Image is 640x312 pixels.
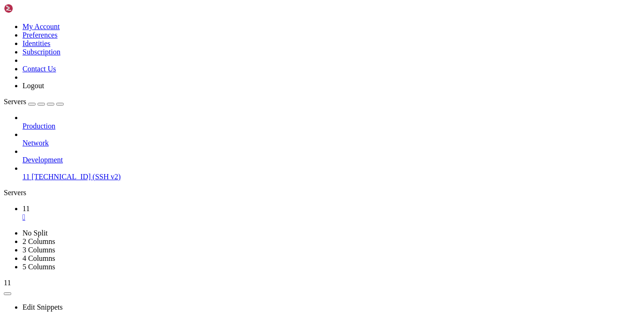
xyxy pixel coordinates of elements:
img: Shellngn [4,4,58,13]
x-row: Welcome to Ubuntu 20.04 LTS (GNU/Linux 5.4.0-28-generic x86_64) [4,4,519,12]
span: 11 [4,279,11,287]
a: Subscription [22,48,60,56]
li: Network [22,130,636,147]
x-row: * Support: [URL][DOMAIN_NAME] [4,38,519,46]
x-row: Run 'do-release-upgrade' to upgrade to it. [4,63,519,71]
x-row: * Documentation: [URL][DOMAIN_NAME] [4,21,519,29]
li: 11 [TECHNICAL_ID] (SSH v2) [22,164,636,181]
x-row: * Management: [URL][DOMAIN_NAME] [4,29,519,38]
a: Identities [22,39,51,47]
a: Production [22,122,636,130]
a: Preferences [22,31,58,39]
span: Network [22,139,49,147]
a: Contact Us [22,65,56,73]
span: [TECHNICAL_ID] (SSH v2) [31,173,120,181]
a: 11 [22,205,636,221]
a:  [22,213,636,221]
a: 3 Columns [22,246,55,254]
a: My Account [22,23,60,30]
a: Logout [22,82,44,90]
a: Edit Snippets [22,303,63,311]
x-row: root@Daemonkitty:~# [4,88,519,97]
a: 11 [TECHNICAL_ID] (SSH v2) [22,173,636,181]
span: Servers [4,98,26,106]
span: 11 [22,173,30,181]
a: No Split [22,229,48,237]
span: Production [22,122,55,130]
li: Development [22,147,636,164]
a: Network [22,139,636,147]
a: 5 Columns [22,263,55,271]
div: (20, 10) [83,88,87,97]
li: Production [22,114,636,130]
a: Servers [4,98,64,106]
a: 2 Columns [22,237,55,245]
div: Servers [4,189,636,197]
x-row: New release '22.04.5 LTS' available. [4,54,519,63]
a: Development [22,156,636,164]
x-row: Last login: [DATE] from [TECHNICAL_ID] [4,80,519,88]
span: Development [22,156,63,164]
span: 11 [22,205,30,213]
a: 4 Columns [22,254,55,262]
